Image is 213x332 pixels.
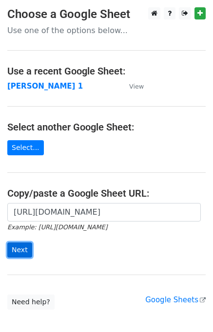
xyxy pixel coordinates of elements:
p: Use one of the options below... [7,25,206,36]
a: Need help? [7,295,55,310]
h4: Copy/paste a Google Sheet URL: [7,187,206,199]
iframe: Chat Widget [164,285,213,332]
input: Paste your Google Sheet URL here [7,203,201,221]
a: Google Sheets [145,295,206,304]
a: Select... [7,140,44,155]
input: Next [7,242,32,258]
a: [PERSON_NAME] 1 [7,82,83,91]
h4: Use a recent Google Sheet: [7,65,206,77]
small: View [129,83,144,90]
a: View [119,82,144,91]
h3: Choose a Google Sheet [7,7,206,21]
h4: Select another Google Sheet: [7,121,206,133]
small: Example: [URL][DOMAIN_NAME] [7,223,107,231]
